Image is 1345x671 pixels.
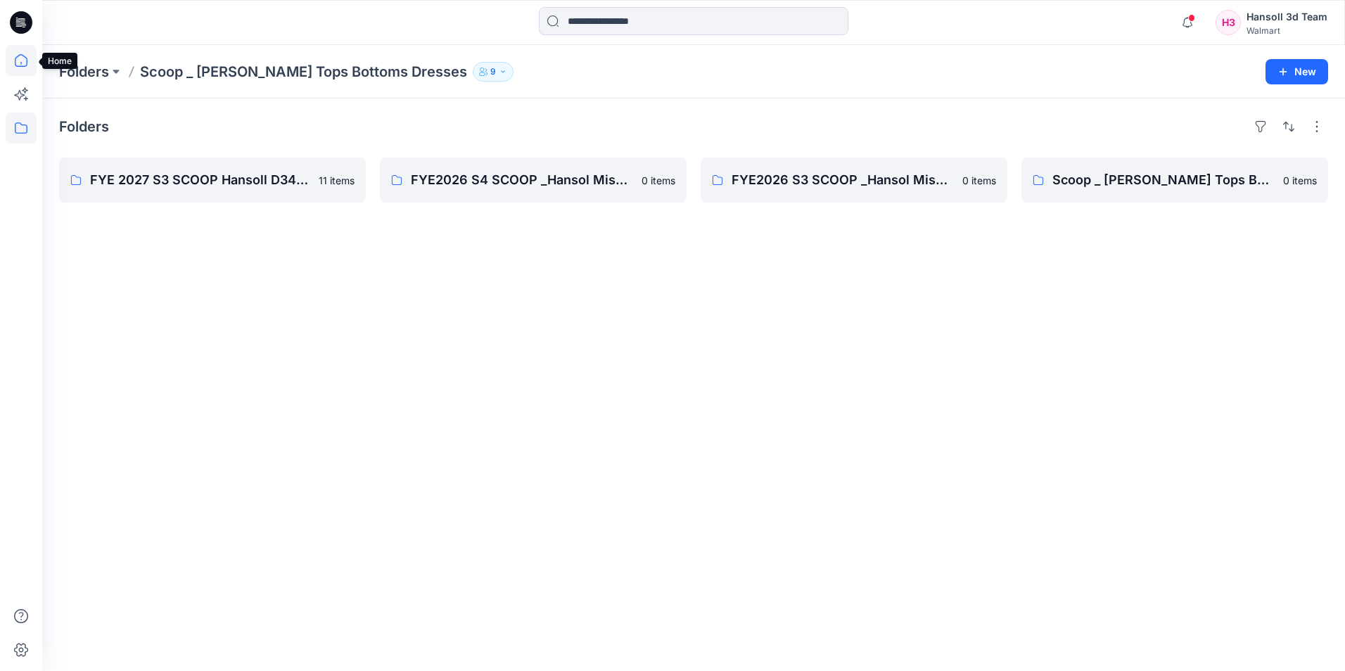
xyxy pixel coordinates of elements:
button: New [1266,59,1328,84]
a: FYE2026 S4 SCOOP _Hansol Missy_Tops Dress Bottoms0 items [380,158,687,203]
p: 11 items [319,173,355,188]
a: FYE 2027 S3 SCOOP Hansoll D34 Womens Knits11 items [59,158,366,203]
a: Folders [59,62,109,82]
p: 0 items [642,173,675,188]
p: FYE2026 S4 SCOOP _Hansol Missy_Tops Dress Bottoms [411,170,633,190]
div: Walmart [1247,25,1327,36]
p: FYE2026 S3 SCOOP _Hansol Missy_Tops Dress Bottoms [732,170,954,190]
a: FYE2026 S3 SCOOP _Hansol Missy_Tops Dress Bottoms0 items [701,158,1007,203]
button: 9 [473,62,514,82]
p: 9 [490,64,496,79]
div: H3 [1216,10,1241,35]
p: FYE 2027 S3 SCOOP Hansoll D34 Womens Knits [90,170,310,190]
p: Scoop _ [PERSON_NAME] Tops Bottoms Dresses Board [1052,170,1275,190]
h4: Folders [59,118,109,135]
p: Scoop _ [PERSON_NAME] Tops Bottoms Dresses [140,62,467,82]
a: Scoop _ [PERSON_NAME] Tops Bottoms Dresses Board0 items [1021,158,1328,203]
div: Hansoll 3d Team [1247,8,1327,25]
p: 0 items [1283,173,1317,188]
p: 0 items [962,173,996,188]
